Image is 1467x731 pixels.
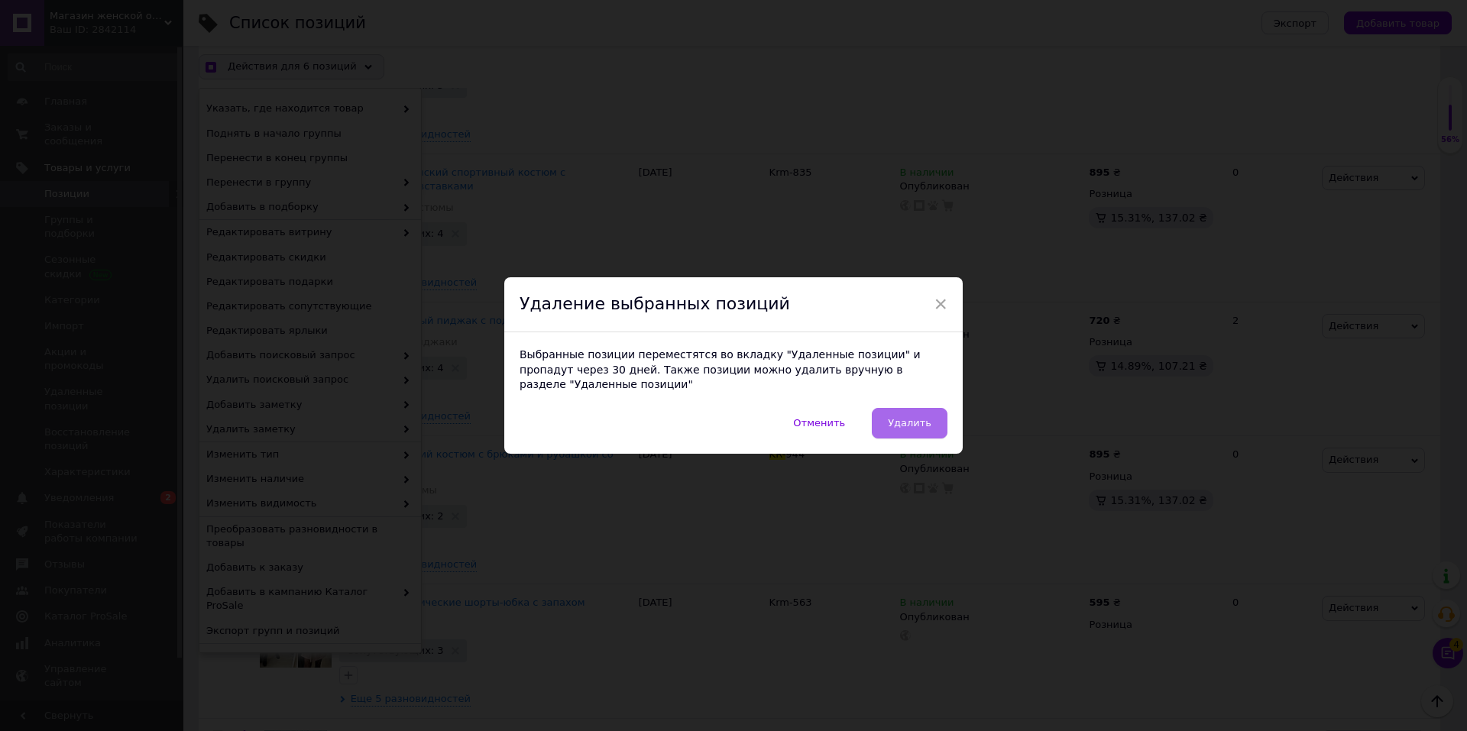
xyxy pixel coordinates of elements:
[888,417,931,429] span: Удалить
[934,291,947,317] span: ×
[872,408,947,438] button: Удалить
[520,294,790,313] span: Удаление выбранных позиций
[793,417,845,429] span: Отменить
[520,348,921,390] span: Выбранные позиции переместятся во вкладку "Удаленные позиции" и пропадут через 30 дней. Также поз...
[777,408,861,438] button: Отменить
